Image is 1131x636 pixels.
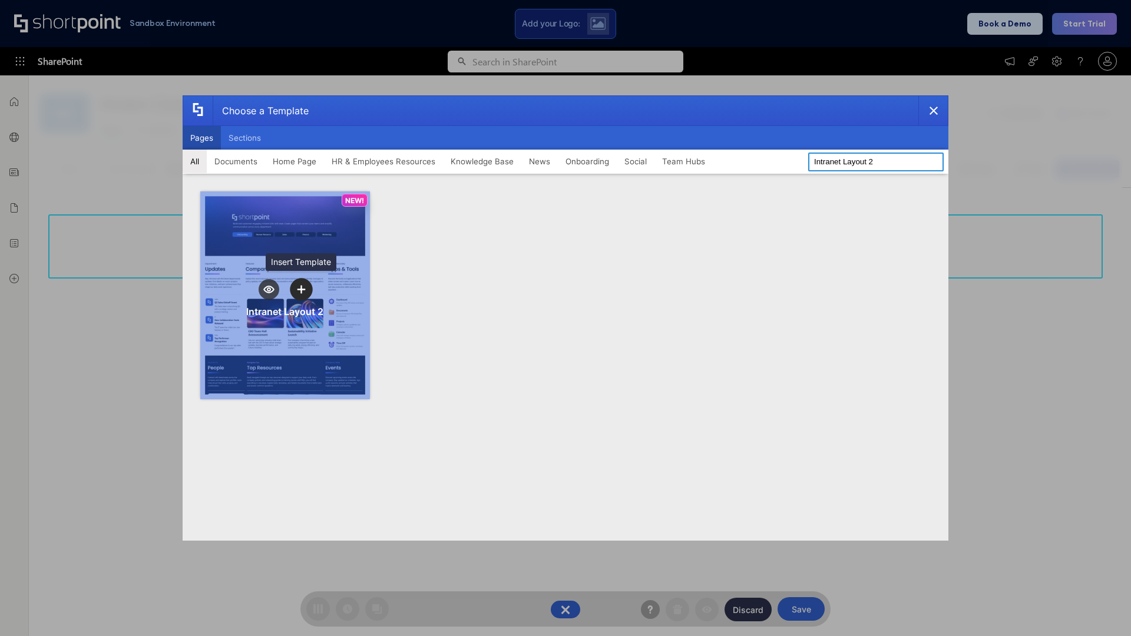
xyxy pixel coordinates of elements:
button: Home Page [265,150,324,173]
button: Documents [207,150,265,173]
p: NEW! [345,196,364,205]
button: All [183,150,207,173]
button: HR & Employees Resources [324,150,443,173]
button: Team Hubs [654,150,713,173]
div: template selector [183,95,948,541]
div: Choose a Template [213,96,309,125]
button: News [521,150,558,173]
button: Sections [221,126,269,150]
button: Pages [183,126,221,150]
button: Social [617,150,654,173]
button: Onboarding [558,150,617,173]
button: Knowledge Base [443,150,521,173]
input: Search [808,153,944,171]
div: Intranet Layout 2 [246,306,323,317]
iframe: Chat Widget [919,499,1131,636]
